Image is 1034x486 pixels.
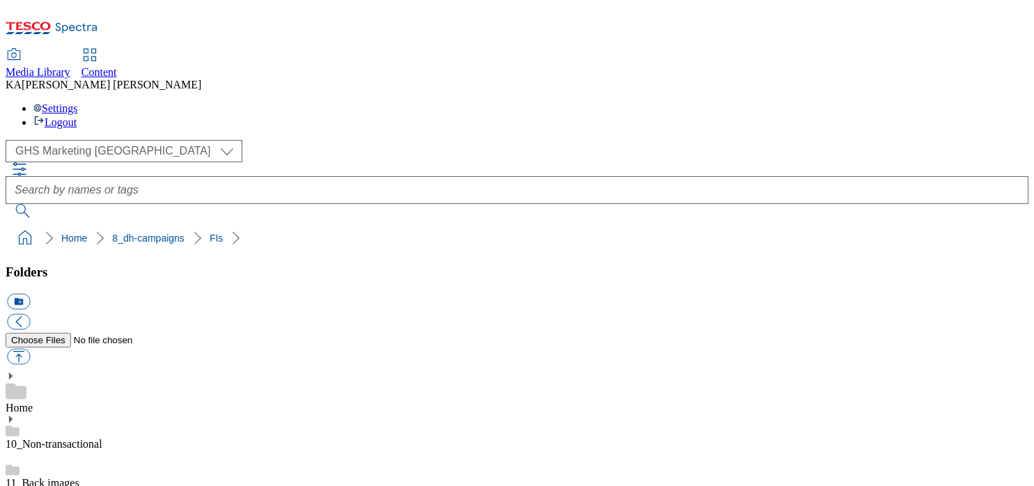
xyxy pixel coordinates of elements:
[33,116,77,128] a: Logout
[33,102,78,114] a: Settings
[6,438,102,450] a: 10_Non-transactional
[6,265,1028,280] h3: Folders
[6,176,1028,204] input: Search by names or tags
[6,402,33,414] a: Home
[210,233,223,244] a: FIs
[61,233,87,244] a: Home
[6,225,1028,251] nav: breadcrumb
[6,49,70,79] a: Media Library
[81,66,117,78] span: Content
[6,66,70,78] span: Media Library
[22,79,201,91] span: [PERSON_NAME] [PERSON_NAME]
[81,49,117,79] a: Content
[112,233,185,244] a: 8_dh-campaigns
[6,79,22,91] span: KA
[14,227,36,249] a: home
